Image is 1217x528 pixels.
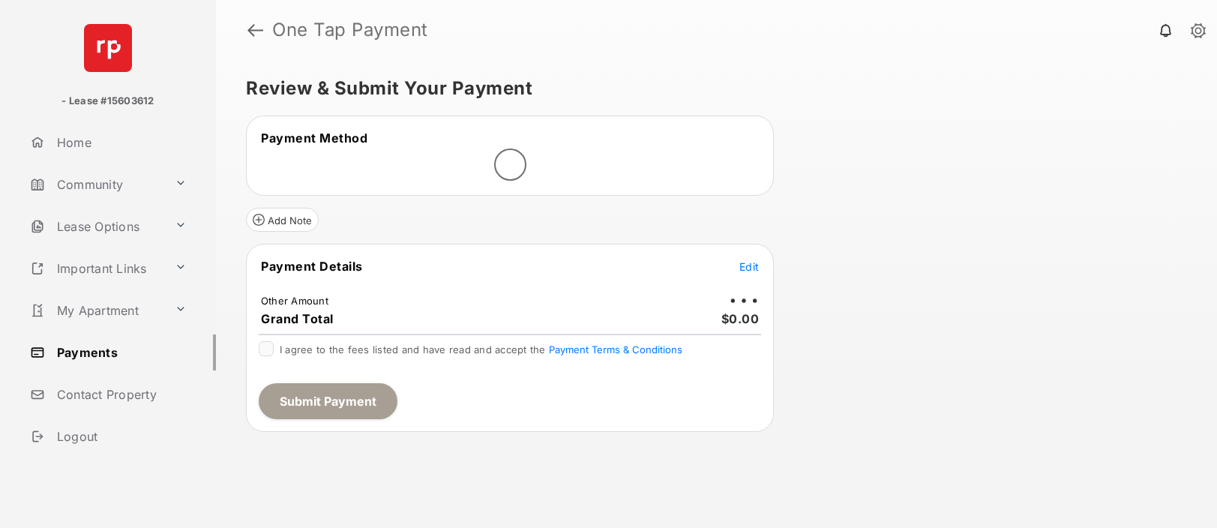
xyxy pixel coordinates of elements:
a: My Apartment [24,292,169,328]
a: Community [24,166,169,202]
a: Home [24,124,216,160]
span: Grand Total [261,311,334,326]
h5: Review & Submit Your Payment [246,79,1175,97]
span: Edit [739,260,759,273]
span: Payment Method [261,130,367,145]
td: Other Amount [260,294,329,307]
button: I agree to the fees listed and have read and accept the [549,343,682,355]
p: - Lease #15603612 [61,94,154,109]
a: Logout [24,418,216,454]
span: $0.00 [721,311,760,326]
strong: One Tap Payment [272,21,428,39]
span: Payment Details [261,259,363,274]
button: Add Note [246,208,319,232]
span: I agree to the fees listed and have read and accept the [280,343,682,355]
img: svg+xml;base64,PHN2ZyB4bWxucz0iaHR0cDovL3d3dy53My5vcmcvMjAwMC9zdmciIHdpZHRoPSI2NCIgaGVpZ2h0PSI2NC... [84,24,132,72]
button: Submit Payment [259,383,397,419]
a: Contact Property [24,376,216,412]
a: Payments [24,334,216,370]
a: Important Links [24,250,169,286]
button: Edit [739,259,759,274]
a: Lease Options [24,208,169,244]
